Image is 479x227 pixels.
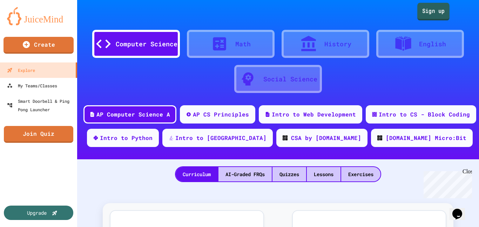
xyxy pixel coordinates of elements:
img: CODE_logo_RGB.png [377,135,382,140]
div: Lessons [307,167,340,181]
a: Sign up [417,3,450,20]
div: Intro to CS - Block Coding [379,110,470,119]
iframe: chat widget [450,199,472,220]
div: Chat with us now!Close [3,3,48,45]
div: Computer Science [116,39,177,49]
div: Math [235,39,251,49]
div: Social Science [263,74,317,84]
div: Explore [7,66,35,74]
div: Intro to Python [100,134,153,142]
div: [DOMAIN_NAME] Micro:Bit [386,134,466,142]
div: Intro to Web Development [272,110,356,119]
div: AP CS Principles [193,110,249,119]
div: History [324,39,351,49]
div: Quizzes [272,167,306,181]
div: English [419,39,446,49]
img: logo-orange.svg [7,7,70,25]
div: Curriculum [176,167,218,181]
div: My Teams/Classes [7,81,57,90]
div: Smart Doorbell & Ping Pong Launcher [7,97,74,114]
a: Join Quiz [4,126,73,143]
div: CSA by [DOMAIN_NAME] [291,134,361,142]
div: Upgrade [27,209,47,216]
div: Exercises [341,167,380,181]
img: CODE_logo_RGB.png [283,135,288,140]
iframe: chat widget [421,168,472,198]
div: Intro to [GEOGRAPHIC_DATA] [175,134,267,142]
div: AI-Graded FRQs [218,167,272,181]
div: AP Computer Science A [96,110,170,119]
a: Create [4,37,74,54]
